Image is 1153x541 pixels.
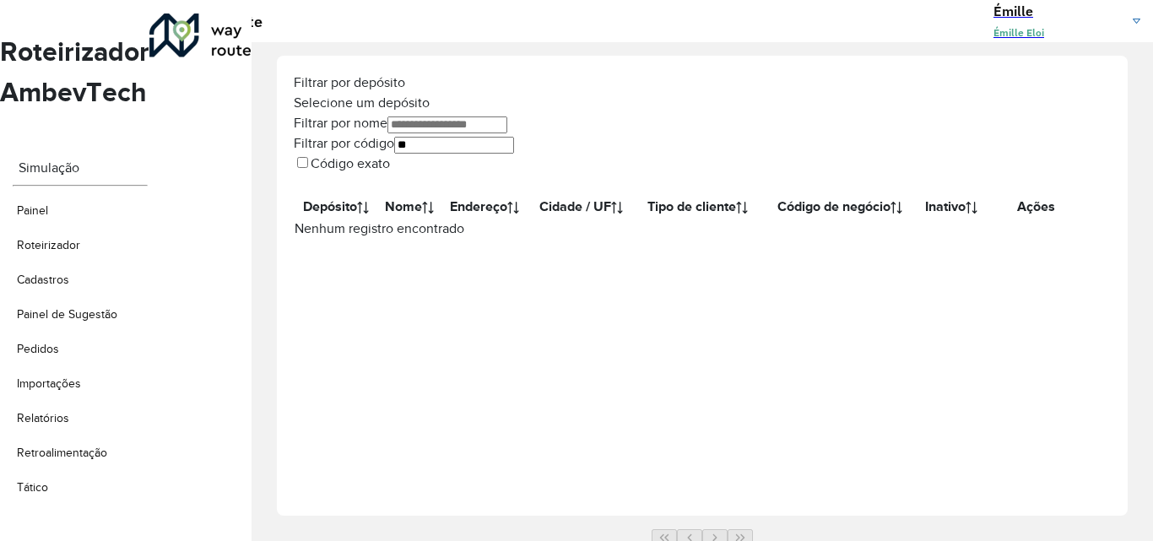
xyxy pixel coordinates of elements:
label: Filtrar por nome [294,116,387,130]
th: Depósito [294,196,377,218]
span: Painel [17,202,48,219]
h3: Émille [993,1,1120,21]
span: Cadastros [17,271,69,289]
th: Nome [377,196,440,218]
th: Ações [985,196,1086,218]
th: Tipo de cliente [634,196,761,218]
span: Émille Eloi [993,26,1044,39]
label: Filtrar por código [294,136,394,150]
th: Cidade / UF [528,196,634,218]
span: Painel de Sugestão [17,306,117,323]
label: Simulação [19,160,79,175]
span: Tático [17,479,48,496]
th: Código de negócio [761,196,918,218]
th: Endereço [441,196,528,218]
span: Relatórios [17,409,69,427]
span: Retroalimentação [17,444,107,462]
th: Inativo [918,196,985,218]
label: Código exato [311,156,390,170]
span: Roteirizador [17,236,80,254]
td: Nenhum registro encontrado [294,218,1111,240]
span: Pedidos [17,340,59,358]
span: Importações [17,375,81,392]
a: ÉmilleÉmille Eloi [993,1,1153,41]
label: Filtrar por depósito [294,75,405,89]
